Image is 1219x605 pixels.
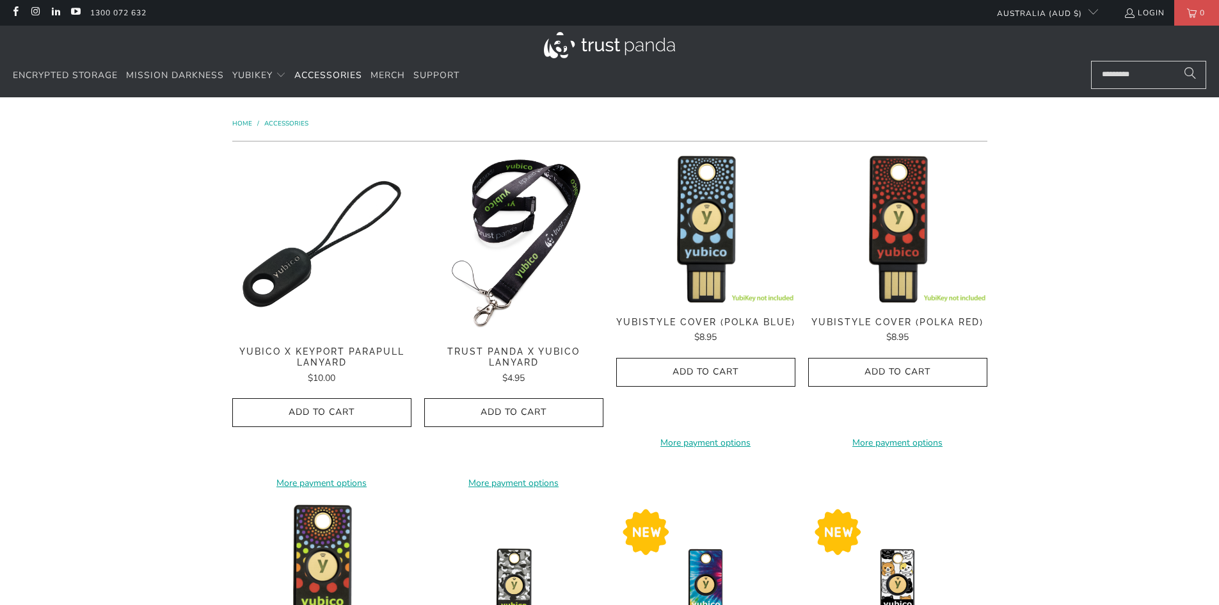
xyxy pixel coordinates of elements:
[502,372,525,384] span: $4.95
[126,61,224,91] a: Mission Darkness
[808,358,987,387] button: Add to Cart
[808,317,987,345] a: YubiStyle Cover (Polka Red) $8.95
[126,69,224,81] span: Mission Darkness
[808,436,987,450] a: More payment options
[694,331,717,343] span: $8.95
[232,476,411,490] a: More payment options
[10,8,20,18] a: Trust Panda Australia on Facebook
[424,346,603,385] a: Trust Panda x Yubico Lanyard $4.95
[544,32,675,58] img: Trust Panda Australia
[294,61,362,91] a: Accessories
[232,346,411,385] a: Yubico x Keyport Parapull Lanyard $10.00
[232,119,254,128] a: Home
[424,346,603,368] span: Trust Panda x Yubico Lanyard
[630,367,782,378] span: Add to Cart
[413,69,459,81] span: Support
[29,8,40,18] a: Trust Panda Australia on Instagram
[232,119,252,128] span: Home
[438,407,590,418] span: Add to Cart
[50,8,61,18] a: Trust Panda Australia on LinkedIn
[808,317,987,328] span: YubiStyle Cover (Polka Red)
[424,398,603,427] button: Add to Cart
[246,407,398,418] span: Add to Cart
[13,69,118,81] span: Encrypted Storage
[886,331,909,343] span: $8.95
[232,346,411,368] span: Yubico x Keyport Parapull Lanyard
[1174,61,1206,89] button: Search
[294,69,362,81] span: Accessories
[1124,6,1165,20] a: Login
[232,69,273,81] span: YubiKey
[616,436,795,450] a: More payment options
[13,61,459,91] nav: Translation missing: en.navigation.header.main_nav
[616,317,795,328] span: YubiStyle Cover (Polka Blue)
[616,358,795,387] button: Add to Cart
[264,119,308,128] a: Accessories
[424,476,603,490] a: More payment options
[13,61,118,91] a: Encrypted Storage
[308,372,335,384] span: $10.00
[616,317,795,345] a: YubiStyle Cover (Polka Blue) $8.95
[90,6,147,20] a: 1300 072 632
[1091,61,1206,89] input: Search...
[232,154,411,334] a: Yubico x Keyport Parapull Lanyard - Trust Panda Yubico x Keyport Parapull Lanyard - Trust Panda
[232,398,411,427] button: Add to Cart
[370,61,405,91] a: Merch
[822,367,974,378] span: Add to Cart
[370,69,405,81] span: Merch
[808,154,987,303] img: YubiStyle Cover (Polka Red) - Trust Panda
[232,154,411,334] img: Yubico x Keyport Parapull Lanyard - Trust Panda
[232,61,286,91] summary: YubiKey
[616,154,795,303] img: YubiStyle Cover (Polka Blue) - Trust Panda
[413,61,459,91] a: Support
[257,119,259,128] span: /
[70,8,81,18] a: Trust Panda Australia on YouTube
[424,154,603,334] img: Trust Panda Yubico Lanyard - Trust Panda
